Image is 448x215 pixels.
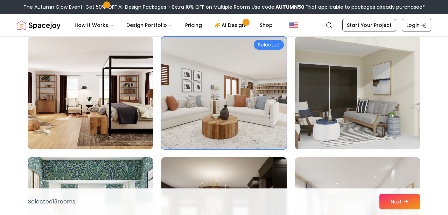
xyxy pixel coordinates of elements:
[17,18,61,32] a: Spacejoy
[28,198,75,206] p: Selected 13 room s
[69,18,278,32] nav: Main
[209,18,253,32] a: AI Design
[161,37,286,149] img: Room room-26
[379,194,420,209] button: Next
[254,18,278,32] a: Shop
[17,14,431,36] nav: Global
[17,18,61,32] img: Spacejoy Logo
[275,3,304,10] b: AUTUMN50
[304,3,425,10] span: *Not applicable to packages already purchased*
[402,19,431,31] a: Login
[28,37,153,149] img: Room room-25
[254,40,284,50] div: Selected
[69,18,119,32] button: How It Works
[252,3,304,10] span: Use code:
[121,18,178,32] button: Design Portfolio
[289,21,298,29] img: United States
[180,18,208,32] a: Pricing
[292,34,423,152] img: Room room-27
[23,3,425,10] div: The Autumn Glow Event-Get 50% OFF All Design Packages + Extra 10% OFF on Multiple Rooms.
[342,19,396,31] a: Start Your Project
